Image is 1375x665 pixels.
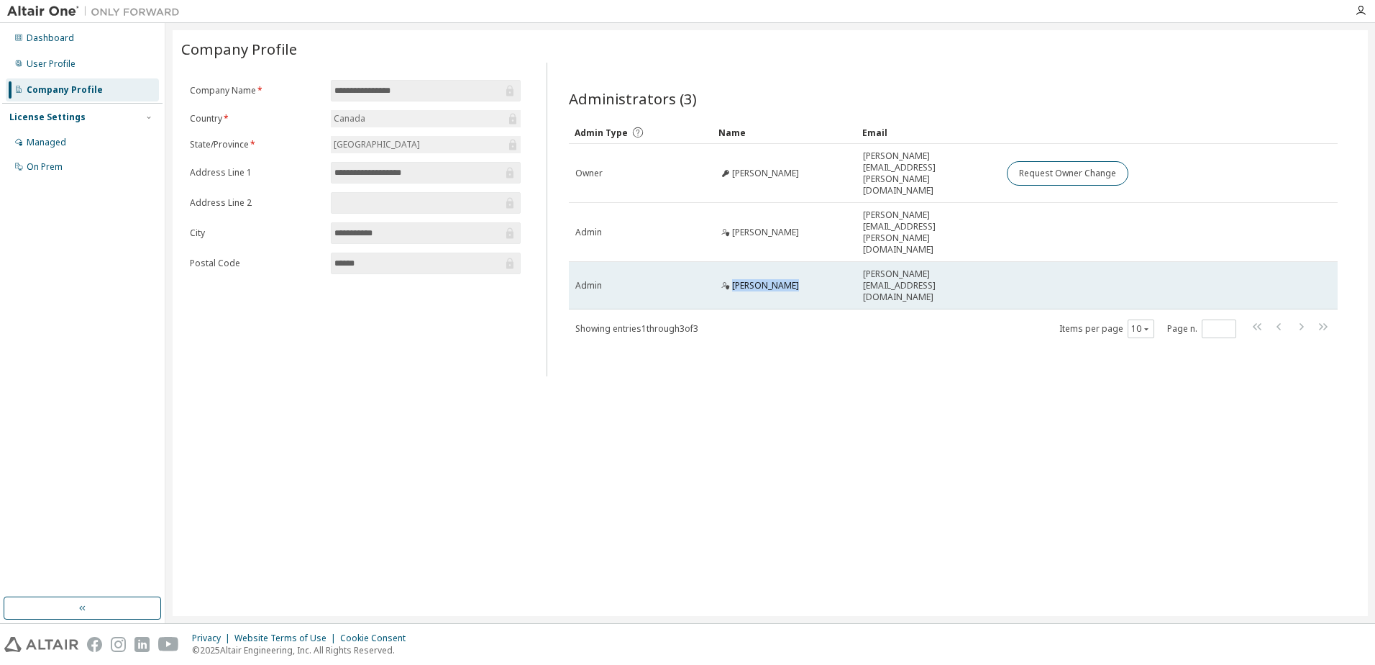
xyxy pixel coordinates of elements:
img: linkedin.svg [134,637,150,652]
div: Company Profile [27,84,103,96]
div: License Settings [9,112,86,123]
div: On Prem [27,161,63,173]
div: Website Terms of Use [234,633,340,644]
button: 10 [1131,323,1151,335]
div: [GEOGRAPHIC_DATA] [332,137,422,153]
label: Address Line 1 [190,167,322,178]
div: Privacy [192,633,234,644]
label: Address Line 2 [190,197,322,209]
div: Canada [332,111,367,127]
img: altair_logo.svg [4,637,78,652]
div: Email [862,121,995,144]
span: Administrators (3) [569,89,697,109]
span: Admin Type [575,127,628,139]
label: Postal Code [190,258,322,269]
span: Company Profile [181,39,297,59]
label: Company Name [190,85,322,96]
p: © 2025 Altair Engineering, Inc. All Rights Reserved. [192,644,414,656]
span: Items per page [1059,320,1154,338]
label: Country [190,113,322,125]
span: Admin [575,280,602,291]
span: [PERSON_NAME][EMAIL_ADDRESS][PERSON_NAME][DOMAIN_NAME] [863,209,994,255]
span: Owner [575,168,603,179]
span: Showing entries 1 through 3 of 3 [575,322,698,335]
label: City [190,227,322,239]
div: Cookie Consent [340,633,414,644]
span: [PERSON_NAME] [732,227,799,238]
img: youtube.svg [158,637,179,652]
span: [PERSON_NAME][EMAIL_ADDRESS][DOMAIN_NAME] [863,268,994,303]
div: Canada [331,110,521,127]
button: Request Owner Change [1007,161,1128,186]
img: Altair One [7,4,187,19]
div: Managed [27,137,66,148]
div: Name [718,121,851,144]
div: User Profile [27,58,76,70]
span: Admin [575,227,602,238]
div: [GEOGRAPHIC_DATA] [331,136,521,153]
img: facebook.svg [87,637,102,652]
span: Page n. [1167,320,1236,338]
span: [PERSON_NAME][EMAIL_ADDRESS][PERSON_NAME][DOMAIN_NAME] [863,150,994,196]
span: [PERSON_NAME] [732,168,799,179]
img: instagram.svg [111,637,126,652]
label: State/Province [190,139,322,150]
span: [PERSON_NAME] [732,280,799,291]
div: Dashboard [27,32,74,44]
